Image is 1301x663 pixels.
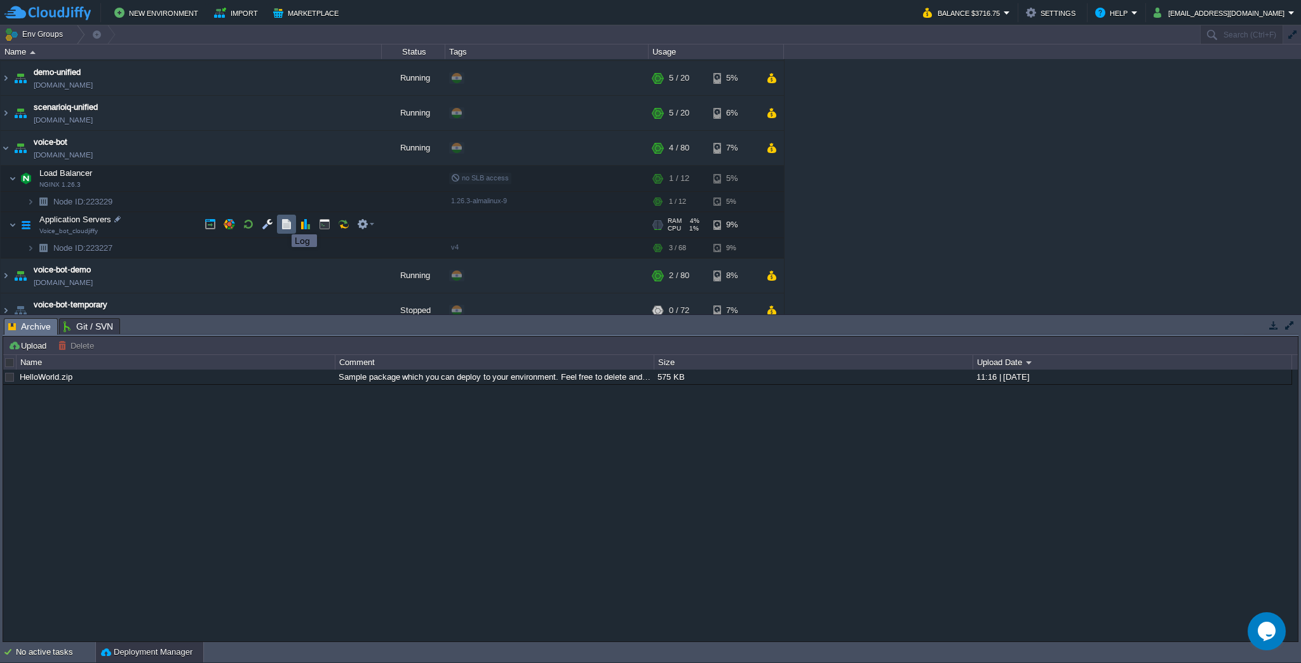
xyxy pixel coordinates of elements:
img: AMDAwAAAACH5BAEAAAAALAAAAAABAAEAAAICRAEAOw== [11,62,29,96]
div: Stopped [382,294,445,328]
img: AMDAwAAAACH5BAEAAAAALAAAAAABAAEAAAICRAEAOw== [11,259,29,293]
div: 1 / 12 [669,166,689,192]
span: Node ID: [53,198,86,207]
div: 5% [713,192,755,212]
button: Balance $3716.75 [923,5,1004,20]
button: Import [214,5,262,20]
a: Node ID:223229 [52,197,114,208]
img: AMDAwAAAACH5BAEAAAAALAAAAAABAAEAAAICRAEAOw== [34,192,52,212]
div: 5 / 20 [669,97,689,131]
img: AMDAwAAAACH5BAEAAAAALAAAAAABAAEAAAICRAEAOw== [11,97,29,131]
a: scenarioiq-unified [34,102,98,114]
div: 0 / 72 [669,294,689,328]
div: Upload Date [974,355,1291,370]
button: Deployment Manager [101,646,192,659]
a: [DOMAIN_NAME] [34,277,93,290]
div: Log [295,236,314,246]
div: Size [655,355,973,370]
div: 7% [713,131,755,166]
span: Application Servers [38,215,113,225]
div: Running [382,131,445,166]
a: demo-unified [34,67,81,79]
iframe: chat widget [1248,612,1288,650]
button: Help [1095,5,1131,20]
div: 3 / 68 [669,239,686,258]
div: Running [382,259,445,293]
span: 4% [687,218,699,225]
div: Name [1,44,381,59]
div: 9% [713,239,755,258]
img: AMDAwAAAACH5BAEAAAAALAAAAAABAAEAAAICRAEAOw== [27,239,34,258]
img: AMDAwAAAACH5BAEAAAAALAAAAAABAAEAAAICRAEAOw== [9,166,17,192]
span: NGINX 1.26.3 [39,182,81,189]
a: voice-bot [34,137,67,149]
div: 7% [713,294,755,328]
img: CloudJiffy [4,5,91,21]
img: AMDAwAAAACH5BAEAAAAALAAAAAABAAEAAAICRAEAOw== [9,213,17,238]
a: Node ID:223227 [52,243,114,254]
div: 575 KB [654,370,972,384]
div: 5 / 20 [669,62,689,96]
span: 223227 [52,243,114,254]
div: 1 / 12 [669,192,686,212]
div: Name [17,355,335,370]
button: [EMAIL_ADDRESS][DOMAIN_NAME] [1154,5,1288,20]
span: Git / SVN [64,319,113,334]
a: Application ServersVoice_bot_cloudjiffy [38,215,113,225]
div: Status [382,44,445,59]
span: Archive [8,319,51,335]
img: AMDAwAAAACH5BAEAAAAALAAAAAABAAEAAAICRAEAOw== [1,259,11,293]
span: Voice_bot_cloudjiffy [39,228,98,236]
button: Upload [8,340,50,351]
span: Load Balancer [38,168,94,179]
a: voice-bot-temporary [34,299,107,312]
span: CPU [668,225,681,233]
a: [DOMAIN_NAME] [34,312,93,325]
img: AMDAwAAAACH5BAEAAAAALAAAAAABAAEAAAICRAEAOw== [11,131,29,166]
div: Running [382,97,445,131]
div: 4 / 80 [669,131,689,166]
div: 5% [713,62,755,96]
button: Delete [58,340,98,351]
div: 6% [713,97,755,131]
div: No active tasks [16,642,95,662]
img: AMDAwAAAACH5BAEAAAAALAAAAAABAAEAAAICRAEAOw== [11,294,29,328]
img: AMDAwAAAACH5BAEAAAAALAAAAAABAAEAAAICRAEAOw== [1,97,11,131]
span: Node ID: [53,244,86,253]
span: no SLB access [451,175,509,182]
span: v4 [451,244,459,251]
a: [DOMAIN_NAME] [34,114,93,127]
div: 11:16 | [DATE] [973,370,1291,384]
a: [DOMAIN_NAME] [34,149,93,162]
div: Tags [446,44,648,59]
div: Comment [336,355,654,370]
div: Running [382,62,445,96]
span: 1.26.3-almalinux-9 [451,198,507,205]
img: AMDAwAAAACH5BAEAAAAALAAAAAABAAEAAAICRAEAOw== [27,192,34,212]
img: AMDAwAAAACH5BAEAAAAALAAAAAABAAEAAAICRAEAOw== [1,294,11,328]
div: 9% [713,213,755,238]
button: Settings [1026,5,1079,20]
img: AMDAwAAAACH5BAEAAAAALAAAAAABAAEAAAICRAEAOw== [34,239,52,258]
button: New Environment [114,5,202,20]
img: AMDAwAAAACH5BAEAAAAALAAAAAABAAEAAAICRAEAOw== [30,51,36,54]
div: 2 / 80 [669,259,689,293]
a: HelloWorld.zip [20,372,72,382]
span: 1% [686,225,699,233]
button: Marketplace [273,5,342,20]
img: AMDAwAAAACH5BAEAAAAALAAAAAABAAEAAAICRAEAOw== [17,213,35,238]
div: Usage [649,44,783,59]
span: 223229 [52,197,114,208]
a: [DOMAIN_NAME] [34,79,93,92]
span: RAM [668,218,682,225]
div: Sample package which you can deploy to your environment. Feel free to delete and upload a package... [335,370,653,384]
a: Load BalancerNGINX 1.26.3 [38,169,94,178]
img: AMDAwAAAACH5BAEAAAAALAAAAAABAAEAAAICRAEAOw== [1,131,11,166]
div: 8% [713,259,755,293]
img: AMDAwAAAACH5BAEAAAAALAAAAAABAAEAAAICRAEAOw== [1,62,11,96]
a: voice-bot-demo [34,264,91,277]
